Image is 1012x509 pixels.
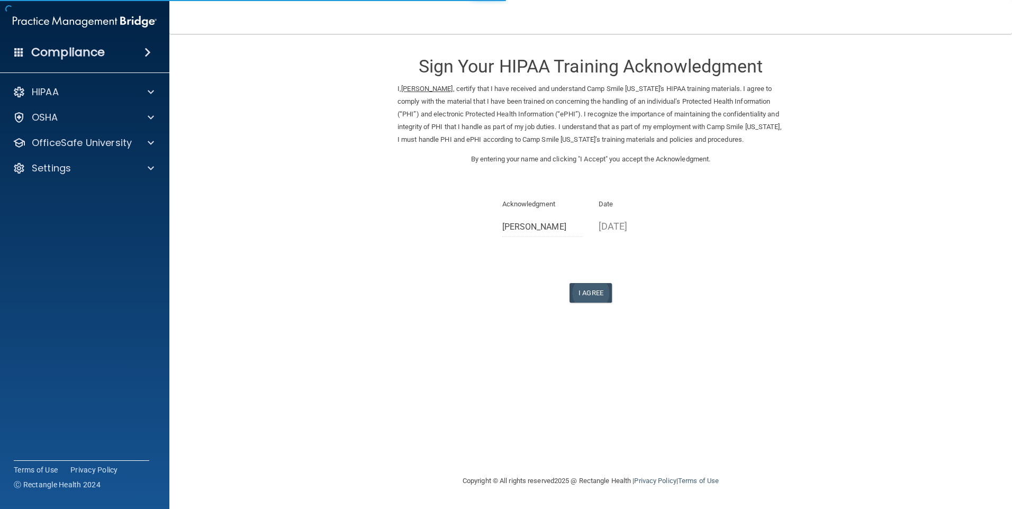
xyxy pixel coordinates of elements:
ins: [PERSON_NAME] [401,85,453,93]
h3: Sign Your HIPAA Training Acknowledgment [397,57,784,76]
a: Terms of Use [678,477,719,485]
a: OSHA [13,111,154,124]
p: Settings [32,162,71,175]
button: I Agree [570,283,612,303]
input: Full Name [502,217,583,237]
p: [DATE] [599,217,680,235]
p: Acknowledgment [502,198,583,211]
p: OSHA [32,111,58,124]
h4: Compliance [31,45,105,60]
span: Ⓒ Rectangle Health 2024 [14,479,101,490]
a: Settings [13,162,154,175]
a: Terms of Use [14,465,58,475]
a: Privacy Policy [70,465,118,475]
p: OfficeSafe University [32,137,132,149]
p: Date [599,198,680,211]
a: OfficeSafe University [13,137,154,149]
p: I, , certify that I have received and understand Camp Smile [US_STATE]'s HIPAA training materials... [397,83,784,146]
div: Copyright © All rights reserved 2025 @ Rectangle Health | | [397,464,784,498]
p: By entering your name and clicking "I Accept" you accept the Acknowledgment. [397,153,784,166]
p: HIPAA [32,86,59,98]
a: HIPAA [13,86,154,98]
img: PMB logo [13,11,157,32]
a: Privacy Policy [634,477,676,485]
